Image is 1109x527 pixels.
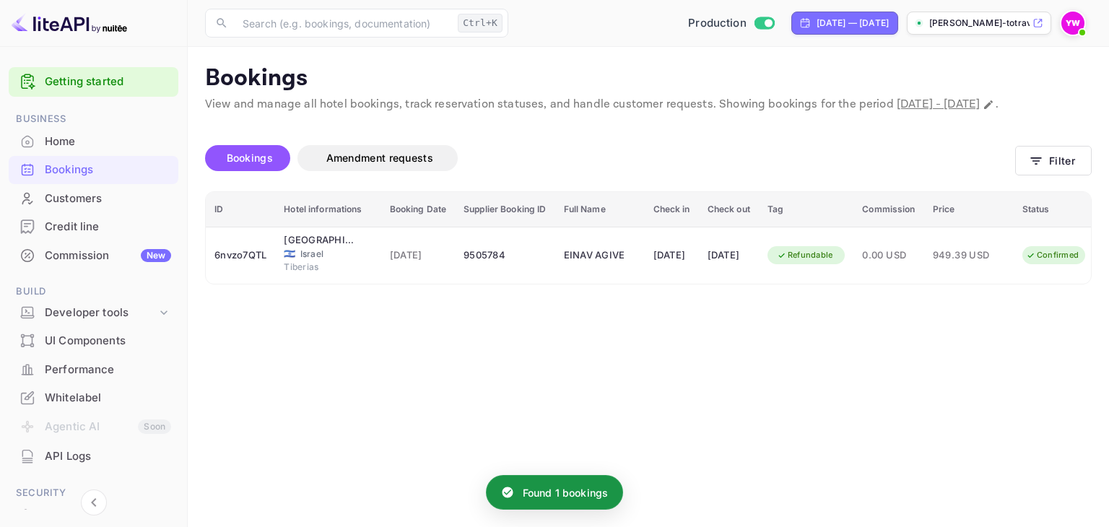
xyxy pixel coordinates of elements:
[9,284,178,300] span: Build
[699,192,759,227] th: Check out
[645,192,699,227] th: Check in
[45,74,171,90] a: Getting started
[81,489,107,515] button: Collapse navigation
[9,128,178,156] div: Home
[381,192,456,227] th: Booking Date
[9,156,178,183] a: Bookings
[555,192,645,227] th: Full Name
[458,14,503,32] div: Ctrl+K
[9,185,178,213] div: Customers
[234,9,452,38] input: Search (e.g. bookings, documentation)
[9,384,178,411] a: Whitelabel
[45,507,171,523] div: Team management
[45,162,171,178] div: Bookings
[924,192,1014,227] th: Price
[9,327,178,354] a: UI Components
[9,485,178,501] span: Security
[45,448,171,465] div: API Logs
[227,152,273,164] span: Bookings
[45,248,171,264] div: Commission
[708,244,750,267] div: [DATE]
[45,333,171,349] div: UI Components
[897,97,980,112] span: [DATE] - [DATE]
[1017,246,1088,264] div: Confirmed
[1061,12,1084,35] img: Yahav Winkler
[1015,146,1092,175] button: Filter
[9,443,178,471] div: API Logs
[9,327,178,355] div: UI Components
[9,185,178,212] a: Customers
[45,219,171,235] div: Credit line
[817,17,889,30] div: [DATE] — [DATE]
[523,485,608,500] p: Found 1 bookings
[862,248,915,263] span: 0.00 USD
[9,242,178,270] div: CommissionNew
[45,134,171,150] div: Home
[214,244,266,267] div: 6nvzo7QTL
[9,384,178,412] div: Whitelabel
[464,244,546,267] div: 9505784
[300,248,373,261] span: Israel
[45,362,171,378] div: Performance
[933,248,1005,263] span: 949.39 USD
[9,156,178,184] div: Bookings
[9,300,178,326] div: Developer tools
[455,192,554,227] th: Supplier Booking ID
[767,246,843,264] div: Refundable
[45,305,157,321] div: Developer tools
[682,15,780,32] div: Switch to Sandbox mode
[9,443,178,469] a: API Logs
[564,244,636,267] div: EINAV AGIVE
[9,67,178,97] div: Getting started
[9,356,178,384] div: Performance
[12,12,127,35] img: LiteAPI logo
[688,15,747,32] span: Production
[9,111,178,127] span: Business
[929,17,1030,30] p: [PERSON_NAME]-totravel...
[45,191,171,207] div: Customers
[45,390,171,406] div: Whitelabel
[206,192,275,227] th: ID
[759,192,854,227] th: Tag
[9,213,178,240] a: Credit line
[141,249,171,262] div: New
[981,97,996,112] button: Change date range
[653,244,690,267] div: [DATE]
[205,96,1092,113] p: View and manage all hotel bookings, track reservation statuses, and handle customer requests. Sho...
[206,192,1105,284] table: booking table
[284,249,295,258] span: Israel
[1014,192,1105,227] th: Status
[284,233,356,248] div: Galei Kinnereth Hotel
[284,261,356,274] span: Tiberias
[275,192,380,227] th: Hotel informations
[9,128,178,154] a: Home
[9,356,178,383] a: Performance
[205,64,1092,93] p: Bookings
[205,145,1015,171] div: account-settings tabs
[9,242,178,269] a: CommissionNew
[9,213,178,241] div: Credit line
[390,248,447,263] span: [DATE]
[326,152,433,164] span: Amendment requests
[853,192,923,227] th: Commission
